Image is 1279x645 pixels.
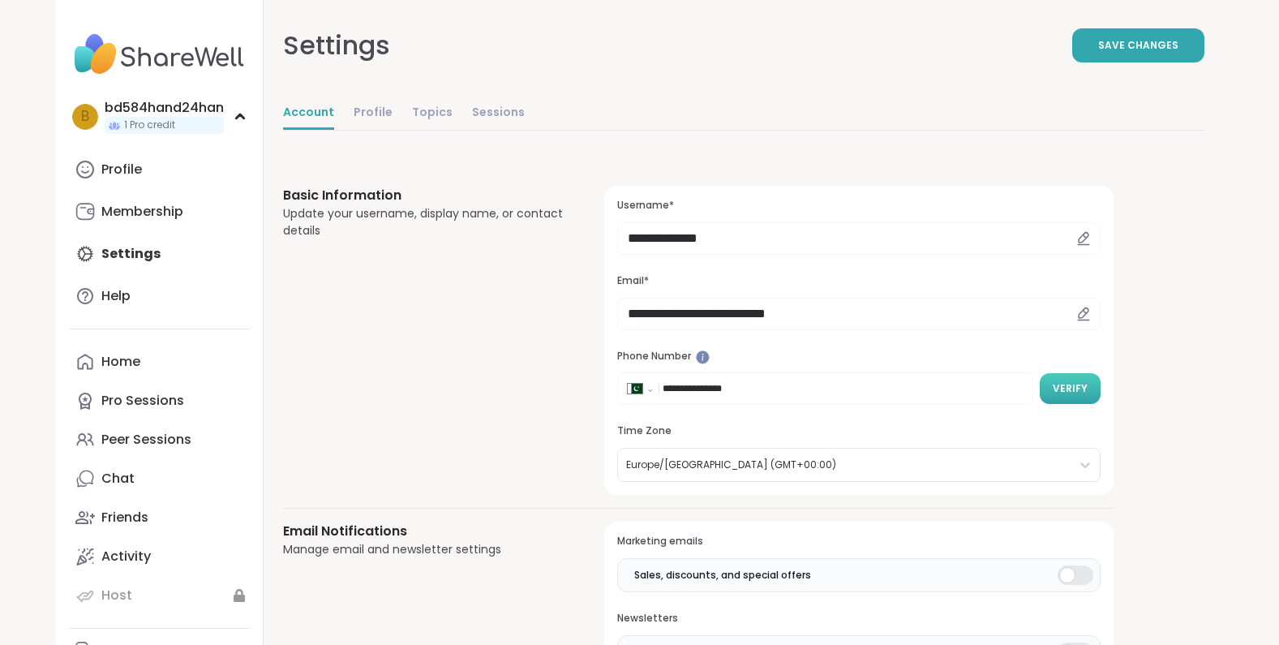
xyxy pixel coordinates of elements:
[617,535,1100,548] h3: Marketing emails
[101,548,151,565] div: Activity
[283,541,566,558] div: Manage email and newsletter settings
[69,381,250,420] a: Pro Sessions
[101,287,131,305] div: Help
[101,161,142,178] div: Profile
[69,576,250,615] a: Host
[69,459,250,498] a: Chat
[101,470,135,488] div: Chat
[69,150,250,189] a: Profile
[81,106,89,127] span: b
[124,118,175,132] span: 1 Pro credit
[617,199,1100,213] h3: Username*
[69,26,250,83] img: ShareWell Nav Logo
[1053,381,1088,396] span: Verify
[1040,373,1101,404] button: Verify
[101,353,140,371] div: Home
[283,97,334,130] a: Account
[634,568,811,583] span: Sales, discounts, and special offers
[101,392,184,410] div: Pro Sessions
[283,205,566,239] div: Update your username, display name, or contact details
[69,277,250,316] a: Help
[472,97,525,130] a: Sessions
[283,26,390,65] div: Settings
[617,350,1100,363] h3: Phone Number
[69,342,250,381] a: Home
[101,509,148,527] div: Friends
[1072,28,1204,62] button: Save Changes
[283,186,566,205] h3: Basic Information
[617,612,1100,626] h3: Newsletters
[617,424,1100,438] h3: Time Zone
[69,192,250,231] a: Membership
[101,203,183,221] div: Membership
[101,431,191,449] div: Peer Sessions
[101,587,132,604] div: Host
[283,522,566,541] h3: Email Notifications
[69,498,250,537] a: Friends
[69,537,250,576] a: Activity
[617,274,1100,288] h3: Email*
[105,99,224,117] div: bd584hand24han
[696,350,710,364] iframe: Spotlight
[412,97,453,130] a: Topics
[69,420,250,459] a: Peer Sessions
[354,97,393,130] a: Profile
[1098,38,1178,53] span: Save Changes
